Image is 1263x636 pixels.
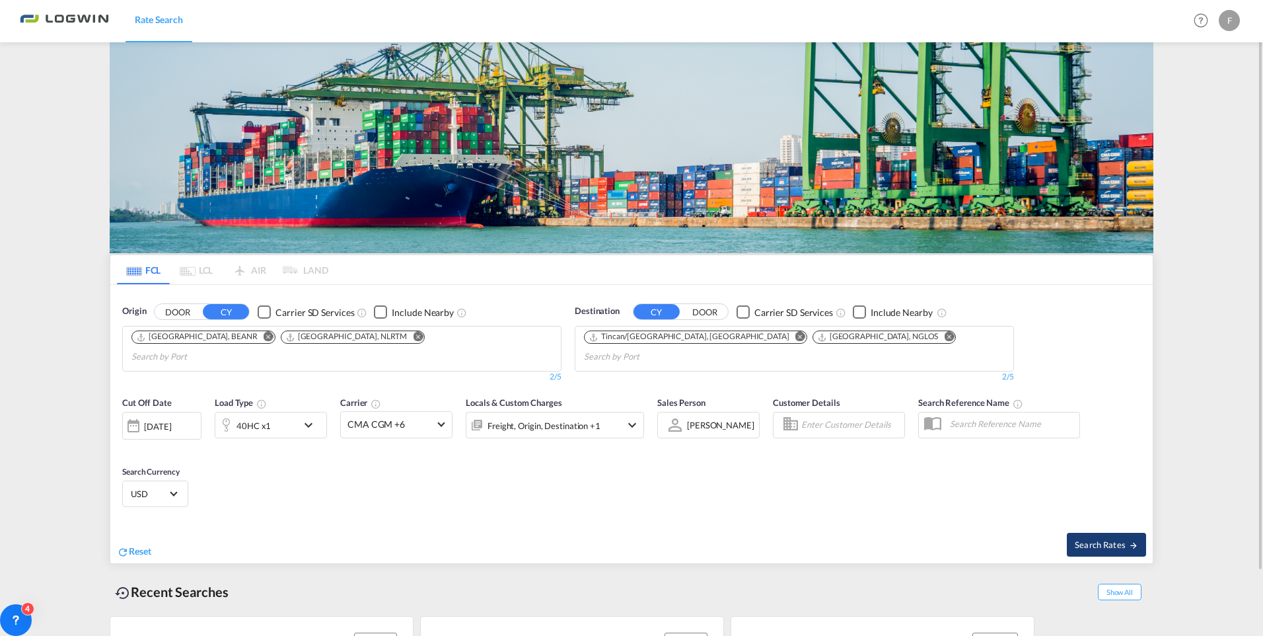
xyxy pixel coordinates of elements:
[122,397,172,408] span: Cut Off Date
[122,412,201,440] div: [DATE]
[466,412,644,438] div: Freight Origin Destination Dock Stuffingicon-chevron-down
[131,346,257,368] input: Chips input.
[255,331,275,344] button: Remove
[624,417,640,433] md-icon: icon-chevron-down
[374,305,454,319] md-checkbox: Checkbox No Ink
[117,546,129,558] md-icon: icon-refresh
[589,331,789,342] div: Tincan/Lagos, NGTIN
[686,415,756,434] md-select: Sales Person: Frank Koch
[371,399,381,409] md-icon: The selected Trucker/Carrierwill be displayed in the rate results If the rates are from another f...
[1067,533,1146,557] button: Search Ratesicon-arrow-right
[258,305,354,319] md-checkbox: Checkbox No Ink
[737,305,833,319] md-checkbox: Checkbox No Ink
[215,397,267,408] span: Load Type
[122,372,561,383] div: 2/5
[1013,399,1023,409] md-icon: Your search will be saved by the below given name
[256,399,267,409] md-icon: icon-information-outline
[575,305,620,318] span: Destination
[687,420,754,430] div: [PERSON_NAME]
[285,331,410,342] div: Press delete to remove this chip.
[871,306,933,319] div: Include Nearby
[129,545,151,557] span: Reset
[787,331,807,344] button: Remove
[20,6,109,36] img: bc73a0e0d8c111efacd525e4c8ad7d32.png
[144,420,171,432] div: [DATE]
[110,285,1153,563] div: OriginDOOR CY Checkbox No InkUnchecked: Search for CY (Container Yard) services for all selected ...
[129,327,554,368] md-chips-wrap: Chips container. Use arrow keys to select chips.
[135,14,183,25] span: Rate Search
[1098,584,1141,600] span: Show All
[1219,10,1240,31] div: F
[817,331,939,342] div: Lagos, NGLOS
[122,305,146,318] span: Origin
[136,331,260,342] div: Press delete to remove this chip.
[1190,9,1212,32] span: Help
[918,397,1023,408] span: Search Reference Name
[817,331,941,342] div: Press delete to remove this chip.
[117,255,328,284] md-pagination-wrapper: Use the left and right arrow keys to navigate between tabs
[357,307,367,318] md-icon: Unchecked: Search for CY (Container Yard) services for all selected carriers.Checked : Search for...
[155,305,201,320] button: DOOR
[773,397,840,408] span: Customer Details
[836,307,846,318] md-icon: Unchecked: Search for CY (Container Yard) services for all selected carriers.Checked : Search for...
[1190,9,1219,33] div: Help
[404,331,424,344] button: Remove
[129,484,181,503] md-select: Select Currency: $ USDUnited States Dollar
[943,414,1079,434] input: Search Reference Name
[754,306,833,319] div: Carrier SD Services
[122,467,180,477] span: Search Currency
[236,417,271,435] div: 40HC x1
[215,412,327,438] div: 40HC x1icon-chevron-down
[1129,541,1138,550] md-icon: icon-arrow-right
[275,306,354,319] div: Carrier SD Services
[203,304,249,319] button: CY
[115,585,131,601] md-icon: icon-backup-restore
[136,331,258,342] div: Antwerp, BEANR
[853,305,933,319] md-checkbox: Checkbox No Ink
[392,306,454,319] div: Include Nearby
[117,545,151,559] div: icon-refreshReset
[285,331,408,342] div: Rotterdam, NLRTM
[110,42,1153,253] img: bild-fuer-ratentool.png
[589,331,792,342] div: Press delete to remove this chip.
[1075,539,1138,550] span: Search Rates
[801,415,900,435] input: Enter Customer Details
[110,577,234,607] div: Recent Searches
[487,417,600,435] div: Freight Origin Destination Dock Stuffing
[682,305,728,320] button: DOOR
[657,397,705,408] span: Sales Person
[582,327,1007,368] md-chips-wrap: Chips container. Use arrow keys to select chips.
[347,418,433,431] span: CMA CGM +6
[633,304,680,319] button: CY
[301,417,323,433] md-icon: icon-chevron-down
[584,346,709,368] input: Chips input.
[935,331,955,344] button: Remove
[122,438,132,456] md-datepicker: Select
[466,397,562,408] span: Locals & Custom Charges
[937,307,947,318] md-icon: Unchecked: Ignores neighbouring ports when fetching rates.Checked : Includes neighbouring ports w...
[117,255,170,284] md-tab-item: FCL
[340,397,381,408] span: Carrier
[131,488,168,500] span: USD
[456,307,467,318] md-icon: Unchecked: Ignores neighbouring ports when fetching rates.Checked : Includes neighbouring ports w...
[575,372,1014,383] div: 2/5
